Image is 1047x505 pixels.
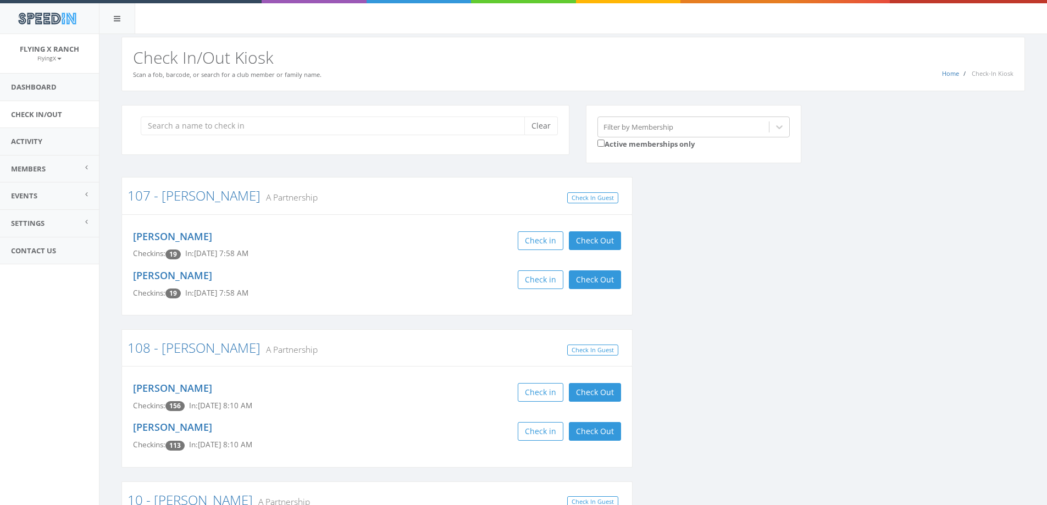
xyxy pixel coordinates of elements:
button: Check Out [569,231,621,250]
span: Checkin count [165,288,181,298]
span: Checkins: [133,440,165,449]
a: Check In Guest [567,192,618,204]
a: Check In Guest [567,345,618,356]
span: Members [11,164,46,174]
span: Checkins: [133,401,165,410]
span: Events [11,191,37,201]
span: Settings [11,218,45,228]
a: FlyingX [37,53,62,63]
a: [PERSON_NAME] [133,230,212,243]
input: Search a name to check in [141,116,533,135]
button: Check in [518,270,563,289]
button: Check in [518,422,563,441]
a: [PERSON_NAME] [133,269,212,282]
button: Clear [524,116,558,135]
div: Filter by Membership [603,121,673,132]
button: Check Out [569,422,621,441]
h2: Check In/Out Kiosk [133,48,1013,66]
span: Check-In Kiosk [972,69,1013,77]
span: In: [DATE] 8:10 AM [189,440,252,449]
span: Checkin count [165,249,181,259]
small: FlyingX [37,54,62,62]
button: Check Out [569,383,621,402]
a: Home [942,69,959,77]
button: Check in [518,231,563,250]
span: Checkins: [133,248,165,258]
span: Contact Us [11,246,56,256]
span: In: [DATE] 8:10 AM [189,401,252,410]
span: Checkin count [165,441,185,451]
span: In: [DATE] 7:58 AM [185,248,248,258]
span: Checkin count [165,401,185,411]
button: Check Out [569,270,621,289]
small: A Partnership [261,343,318,356]
span: Flying X Ranch [20,44,79,54]
span: Checkins: [133,288,165,298]
span: In: [DATE] 7:58 AM [185,288,248,298]
a: [PERSON_NAME] [133,420,212,434]
a: [PERSON_NAME] [133,381,212,395]
button: Check in [518,383,563,402]
a: 107 - [PERSON_NAME] [128,186,261,204]
small: A Partnership [261,191,318,203]
img: speedin_logo.png [13,8,81,29]
a: 108 - [PERSON_NAME] [128,338,261,357]
input: Active memberships only [597,140,605,147]
small: Scan a fob, barcode, or search for a club member or family name. [133,70,322,79]
label: Active memberships only [597,137,695,149]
